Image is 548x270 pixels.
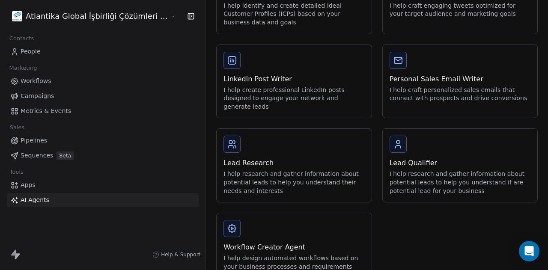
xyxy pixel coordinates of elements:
a: Workflows [7,74,199,88]
span: Help & Support [161,251,200,258]
span: Sales [6,121,28,134]
span: Apps [21,181,36,190]
span: Contacts [6,32,38,45]
span: AI Agents [21,196,49,205]
a: SequencesBeta [7,148,199,163]
button: Atlantika Global İşbirliği Çözümleri [PERSON_NAME]. Sanayi ve Tic. A.Ş [10,9,164,24]
a: Metrics & Events [7,104,199,118]
a: People [7,45,199,59]
div: Personal Sales Email Writer [390,74,530,84]
div: Open Intercom Messenger [519,241,539,261]
span: Marketing [6,62,41,74]
div: I help research and gather information about potential leads to help you understand if are potent... [390,170,530,195]
div: Lead Research [223,158,364,168]
div: I help create professional LinkedIn posts designed to engage your network and generate leads [223,86,364,111]
div: I help craft personalized sales emails that connect with prospects and drive conversions [390,86,530,103]
div: I help craft engaging tweets optimized for your target audience and marketing goals [390,2,530,18]
div: Workflow Creator Agent [223,242,364,252]
span: Sequences [21,151,53,160]
span: Pipelines [21,136,47,145]
a: Campaigns [7,89,199,103]
span: Campaigns [21,92,54,101]
div: Lead Qualifier [390,158,530,168]
div: I help identify and create detailed Ideal Customer Profiles (ICPs) based on your business data an... [223,2,364,27]
span: Metrics & Events [21,107,71,116]
span: Beta [57,151,74,160]
div: LinkedIn Post Writer [223,74,364,84]
span: People [21,47,41,56]
a: Apps [7,178,199,192]
span: Atlantika Global İşbirliği Çözümleri [PERSON_NAME]. Sanayi ve Tic. A.Ş [26,11,168,22]
span: Workflows [21,77,51,86]
div: I help research and gather information about potential leads to help you understand their needs a... [223,170,364,195]
span: Tools [6,166,27,178]
img: ATLANTIKA%20AS%20LOGO%20.jpg [12,11,22,21]
a: Help & Support [152,251,200,258]
a: Pipelines [7,134,199,148]
a: AI Agents [7,193,199,207]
